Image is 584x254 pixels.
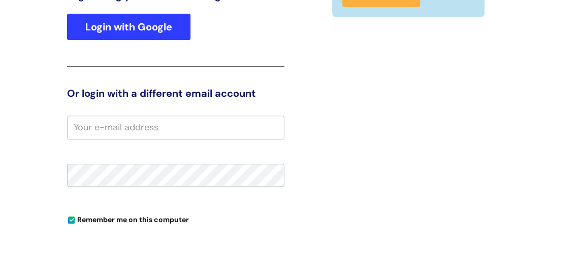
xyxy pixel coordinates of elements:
[67,14,190,40] a: Login with Google
[67,87,284,99] h3: Or login with a different email account
[67,213,189,224] label: Remember me on this computer
[67,116,284,139] input: Your e-mail address
[67,211,284,227] div: You can uncheck this option if you're logging in from a shared device
[68,217,75,224] input: Remember me on this computer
